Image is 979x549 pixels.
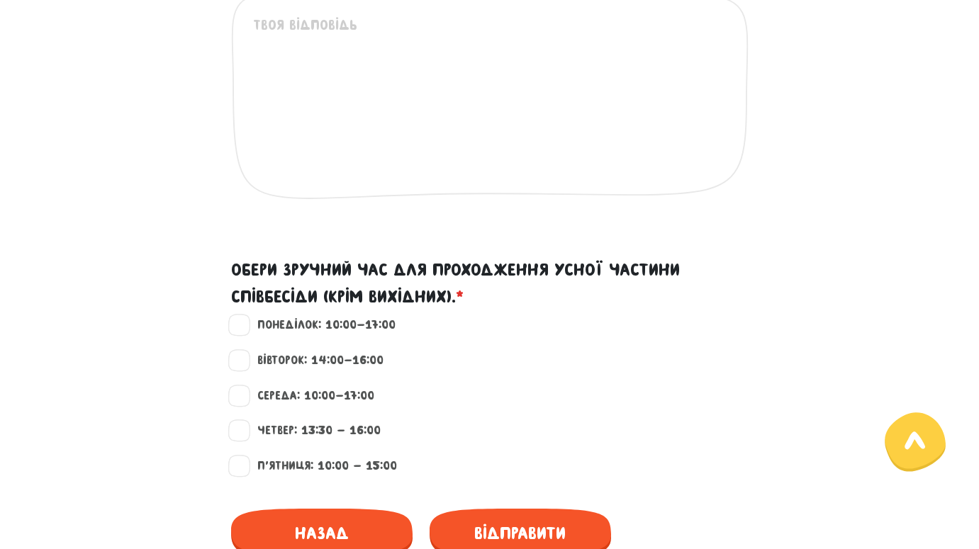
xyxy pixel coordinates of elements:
[245,421,381,440] label: Четвер: 13:30 - 16:00
[231,256,749,311] label: Обери зручний час для проходження усної частини співбесіди (крім вихідних).
[245,457,397,475] label: П'ятниця: 10:00 - 15:00
[245,351,384,370] label: Вівторок: 14:00-16:00
[245,387,374,405] label: Середа: 10:00-17:00
[245,316,396,334] label: Понеділок: 10:00-17:00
